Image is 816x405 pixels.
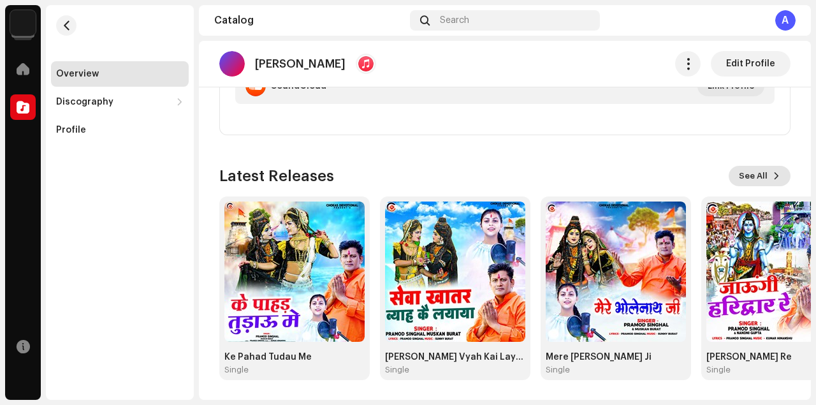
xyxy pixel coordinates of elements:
img: ac8ef6f3-f0e9-4011-b514-50cb028cf811 [385,202,525,342]
div: Single [385,365,409,375]
div: [PERSON_NAME] Vyah Kai Layaya [385,352,525,362]
div: Mere [PERSON_NAME] Ji [546,352,686,362]
img: aacf6507-c5eb-4ed4-b0bb-6d865fc65964 [546,202,686,342]
div: Catalog [214,15,405,26]
button: See All [729,166,790,186]
div: Discography [56,97,113,107]
span: See All [739,163,768,189]
span: Search [440,15,469,26]
re-m-nav-item: Profile [51,117,189,143]
div: Single [706,365,731,375]
div: Profile [56,125,86,135]
button: Edit Profile [711,51,790,77]
re-m-nav-dropdown: Discography [51,89,189,115]
re-m-nav-item: Overview [51,61,189,87]
div: A [775,10,796,31]
div: Single [546,365,570,375]
div: Overview [56,69,99,79]
img: ba88694a-fb30-4f0e-ab84-ff9aa9049355 [224,202,365,342]
div: Single [224,365,249,375]
div: Ke Pahad Tudau Me [224,352,365,362]
span: Edit Profile [726,51,775,77]
img: 10d72f0b-d06a-424f-aeaa-9c9f537e57b6 [10,10,36,36]
h3: Latest Releases [219,166,334,186]
p: [PERSON_NAME] [255,57,346,71]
